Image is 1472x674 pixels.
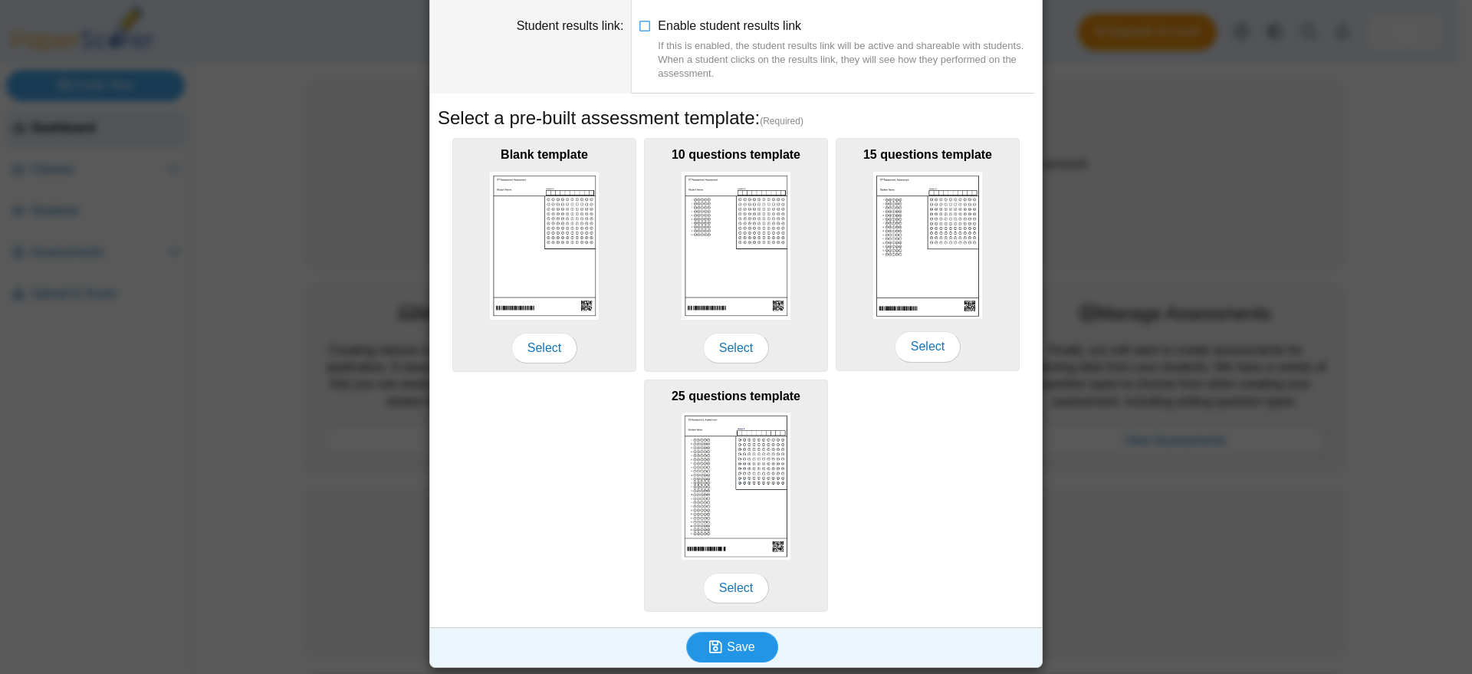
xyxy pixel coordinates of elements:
div: If this is enabled, the student results link will be active and shareable with students. When a s... [658,39,1034,81]
b: 10 questions template [672,148,800,161]
img: scan_sheet_blank.png [490,172,599,320]
button: Save [686,632,778,662]
span: Save [727,640,754,653]
span: Select [703,573,769,603]
span: Select [703,333,769,363]
img: scan_sheet_25_questions.png [682,413,790,560]
img: scan_sheet_10_questions.png [682,172,790,320]
b: 25 questions template [672,390,800,403]
span: Enable student results link [658,19,1034,81]
h5: Select a pre-built assessment template: [438,105,1034,131]
span: Select [895,331,961,362]
span: Select [511,333,577,363]
span: (Required) [760,115,803,128]
img: scan_sheet_15_questions.png [873,172,982,319]
b: 15 questions template [863,148,992,161]
label: Student results link [517,19,624,32]
b: Blank template [501,148,588,161]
